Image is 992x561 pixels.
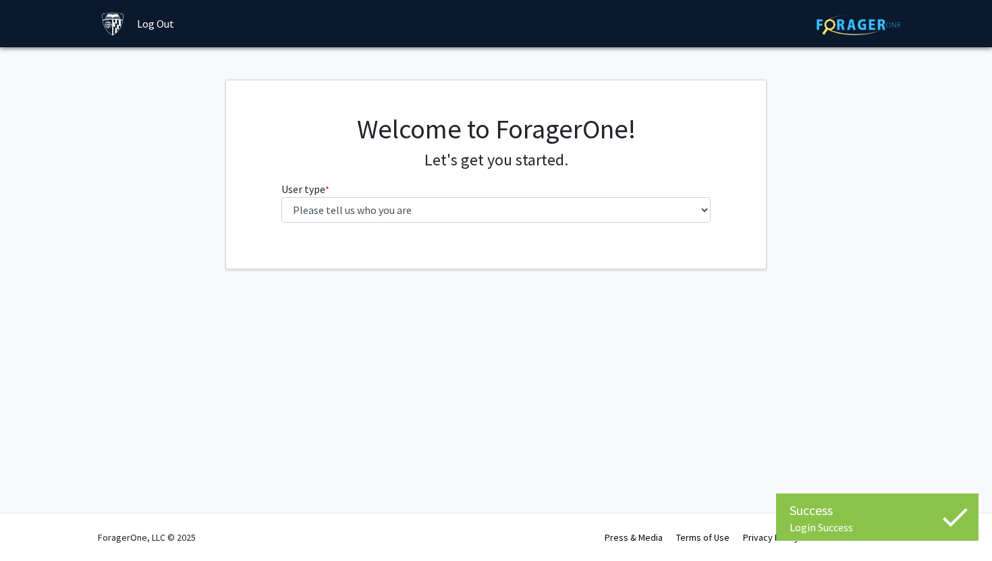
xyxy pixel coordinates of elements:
[98,514,196,561] div: ForagerOne, LLC © 2025
[605,531,663,543] a: Press & Media
[676,531,729,543] a: Terms of Use
[101,12,125,36] img: Johns Hopkins University Logo
[281,113,711,145] h1: Welcome to ForagerOne!
[790,500,965,520] div: Success
[281,181,329,197] label: User type
[281,151,711,170] h4: Let's get you started.
[743,531,799,543] a: Privacy Policy
[790,520,965,534] div: Login Success
[817,14,901,35] img: ForagerOne Logo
